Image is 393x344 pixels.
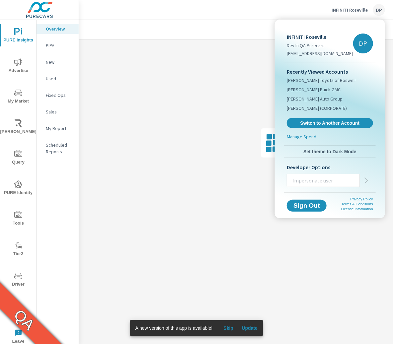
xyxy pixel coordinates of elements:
span: [PERSON_NAME] Auto Group [287,96,343,102]
a: Manage Spend [284,133,376,143]
button: Sign Out [287,200,327,212]
span: [PERSON_NAME] Toyota of Roswell [287,77,355,84]
p: Recently Viewed Accounts [287,68,373,76]
a: Switch to Another Account [287,118,373,128]
p: Dev In QA Purecars [287,42,353,49]
p: [EMAIL_ADDRESS][DOMAIN_NAME] [287,50,353,57]
span: [PERSON_NAME] Buick GMC [287,86,341,93]
p: Developer Options [287,163,373,171]
a: Terms & Conditions [342,202,373,206]
span: [PERSON_NAME] (CORPORATE) [287,105,347,111]
span: Sign Out [292,203,321,209]
input: Impersonate user [287,172,359,189]
button: Set theme to Dark Mode [284,146,376,158]
a: License Information [341,207,373,211]
div: DP [353,34,373,53]
a: Privacy Policy [351,197,373,201]
span: Set theme to Dark Mode [287,149,373,155]
p: Manage Spend [287,133,316,140]
span: Switch to Another Account [290,120,369,126]
p: INFINITI Roseville [287,33,353,41]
